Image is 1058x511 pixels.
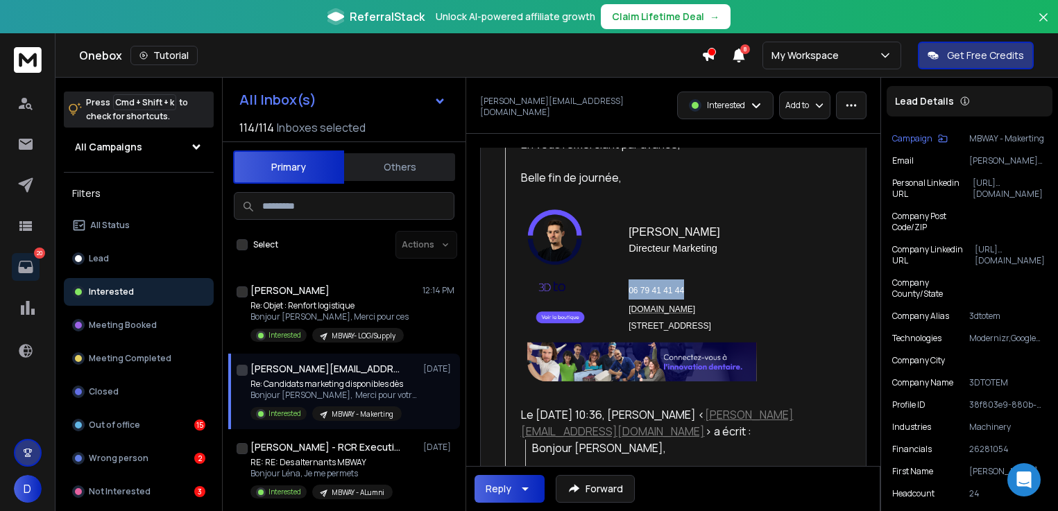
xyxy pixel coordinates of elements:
[253,239,278,250] label: Select
[79,46,701,65] div: Onebox
[707,100,745,111] p: Interested
[969,488,1047,499] p: 24
[892,277,975,300] p: Company County/State
[525,311,595,324] img: Ic6pL55OOi5AtPwqtAv5C8VTs2YHIU2ErF5gK_64JH2g7EfHCqVzJSYEwNnB4fH7GYzSaMNTrI6gzZmrXR8nyldX60SbLlEjD...
[89,353,171,364] p: Meeting Completed
[64,211,214,239] button: All Status
[486,482,511,496] div: Reply
[194,419,205,431] div: 15
[277,119,366,136] h3: Inboxes selected
[521,406,836,440] div: Le [DATE] 10:36, [PERSON_NAME] < > a écrit :
[64,311,214,339] button: Meeting Booked
[556,475,635,503] button: Forward
[130,46,198,65] button: Tutorial
[250,300,409,311] p: Re: Objet : Renfort logistique
[969,444,1047,455] p: 26281054
[89,253,109,264] p: Lead
[521,407,794,439] a: [PERSON_NAME][EMAIL_ADDRESS][DOMAIN_NAME]
[947,49,1024,62] p: Get Free Credits
[250,440,403,454] h1: [PERSON_NAME] - RCR Executive
[892,399,925,410] p: Profile ID
[89,386,119,397] p: Closed
[629,243,717,254] span: Directeur Marketing
[268,408,301,419] p: Interested
[785,100,809,111] p: Add to
[64,444,214,472] button: Wrong person2
[64,133,214,161] button: All Campaigns
[918,42,1034,69] button: Get Free Credits
[250,362,403,376] h1: [PERSON_NAME][EMAIL_ADDRESS][DOMAIN_NAME]
[64,345,214,372] button: Meeting Completed
[629,304,695,314] span: [DOMAIN_NAME]
[969,155,1047,166] p: [PERSON_NAME][EMAIL_ADDRESS][DOMAIN_NAME]
[710,10,719,24] span: →
[892,377,953,388] p: Company Name
[332,409,393,419] p: MBWAY - Makerting
[771,49,844,62] p: My Workspace
[14,475,42,503] button: D
[194,453,205,464] div: 2
[892,355,945,366] p: Company City
[969,466,1047,477] p: [PERSON_NAME]
[436,10,595,24] p: Unlock AI-powered affiliate growth
[12,253,40,281] a: 20
[113,94,176,110] span: Cmd + Shift + k
[89,486,151,497] p: Not Interested
[892,177,973,200] p: Personal Linkedin URL
[86,96,188,123] p: Press to check for shortcuts.
[892,333,941,344] p: Technologies
[344,152,455,182] button: Others
[1034,8,1052,42] button: Close banner
[75,140,142,154] h1: All Campaigns
[969,333,1047,344] p: Modernizr,Google Fonts API,cdnjs,TikTok Pixel,PHP,WP Rocket,Bootstrap,Imgix,HTML,Google Font API,...
[90,220,130,231] p: All Status
[892,155,914,166] p: Email
[64,378,214,406] button: Closed
[969,311,1047,322] p: 3dtotem
[892,133,932,144] p: Campaign
[64,245,214,272] button: Lead
[525,207,584,266] img: 6qZ1KpfnypR5rYuwFiMw8LuPxmIQhhachP9FQWGsTRINqqsM5v60BLpvd_BI7tiHdY6zcIBkGnJRaHlrKUekQ49T0ArHNXoB2...
[532,440,835,473] div: Bonjour [PERSON_NAME],
[629,286,684,295] span: 06 79 41 41 44
[629,321,711,331] span: [STREET_ADDRESS]
[969,399,1047,410] p: 38f803e9-880b-39cc-916d-2fe8810515ef
[239,93,316,107] h1: All Inbox(s)
[895,94,954,108] p: Lead Details
[423,363,454,374] p: [DATE]
[969,422,1047,433] p: Machinery
[250,311,409,322] p: Bonjour [PERSON_NAME], Merci pour ces
[892,133,948,144] button: Campaign
[250,284,330,297] h1: [PERSON_NAME]
[89,320,157,331] p: Meeting Booked
[629,226,720,238] span: [PERSON_NAME]
[64,411,214,439] button: Out of office15
[969,133,1047,144] p: MBWAY - Makerting
[250,468,393,479] p: Bonjour Léna, Je me permets
[194,486,205,497] div: 3
[892,311,949,322] p: Company Alias
[239,119,274,136] span: 114 / 114
[34,248,45,259] p: 20
[1007,463,1041,496] div: Open Intercom Messenger
[268,330,301,340] p: Interested
[89,453,148,464] p: Wrong person
[973,177,1047,200] p: [URL][DOMAIN_NAME][PERSON_NAME]’barki-69743ab7
[250,379,417,390] p: Re: Candidats marketing disponibles dès
[892,244,975,266] p: Company Linkedin URL
[525,279,590,293] img: 2094OOHfgVScDFDkt3vTTMvhVagNWvdV9dMs1SFiQuD5UrlgzD8jzUqokC5MMvVAE9o4kWZhg-Gzje_kMNxplhJxUk2Z95n0j...
[969,377,1047,388] p: 3DTOTEM
[89,419,140,431] p: Out of office
[250,390,417,401] p: Bonjour [PERSON_NAME], Merci pour votre retour. Pourriez-vous
[268,487,301,497] p: Interested
[892,444,932,455] p: Financials
[64,184,214,203] h3: Filters
[332,331,395,341] p: MBWAY- LOG/Supply
[228,86,457,114] button: All Inbox(s)
[892,466,933,477] p: First Name
[740,44,750,54] span: 8
[64,478,214,505] button: Not Interested3
[601,4,731,29] button: Claim Lifetime Deal→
